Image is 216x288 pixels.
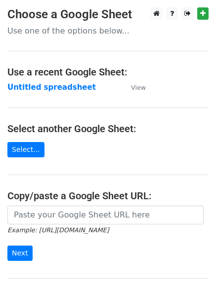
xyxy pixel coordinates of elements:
[7,206,204,224] input: Paste your Google Sheet URL here
[167,241,216,288] iframe: Chat Widget
[7,83,96,92] a: Untitled spreadsheet
[7,226,109,234] small: Example: [URL][DOMAIN_NAME]
[121,83,146,92] a: View
[7,190,209,202] h4: Copy/paste a Google Sheet URL:
[7,246,33,261] input: Next
[7,26,209,36] p: Use one of the options below...
[7,7,209,22] h3: Choose a Google Sheet
[131,84,146,91] small: View
[7,123,209,135] h4: Select another Google Sheet:
[7,142,44,157] a: Select...
[7,66,209,78] h4: Use a recent Google Sheet:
